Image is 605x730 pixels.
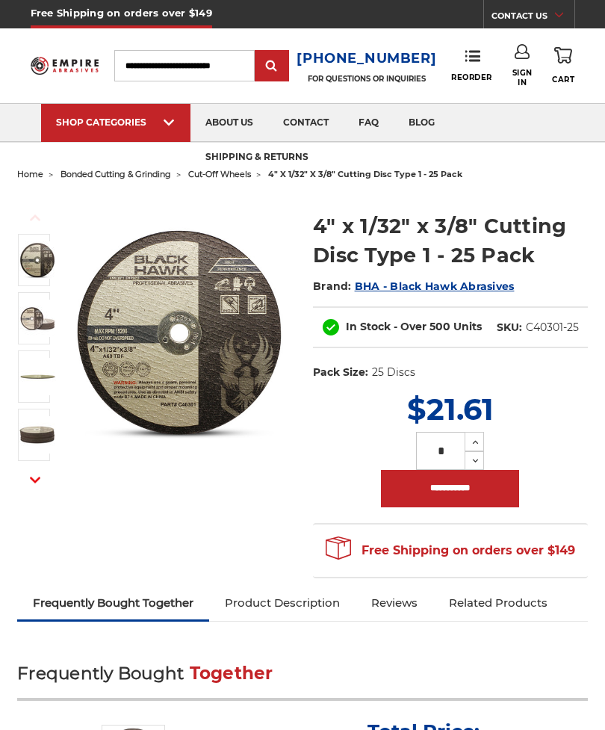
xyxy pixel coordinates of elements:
span: Brand: [313,279,352,293]
dt: SKU: [497,320,522,335]
span: 4" x 1/32" x 3/8" cutting disc type 1 - 25 pack [268,169,462,179]
img: 4" x .03" x 3/8" Arbor Cut-off wheel - Stack [19,416,56,454]
a: bonded cutting & grinding [60,169,171,179]
a: Cart [552,44,574,87]
span: $21.61 [407,391,494,427]
img: 4" x 1/32" x 3/8" Cut off wheels for metal slicing [19,300,56,337]
dd: C40301-25 [526,320,579,335]
span: 500 [429,320,450,333]
a: faq [344,104,394,142]
button: Next [17,464,53,496]
a: about us [190,104,268,142]
a: Reviews [356,587,433,619]
a: home [17,169,43,179]
span: In Stock [346,320,391,333]
dt: Pack Size: [313,365,368,380]
a: CONTACT US [491,7,574,28]
img: 4" x 1/32" x 3/8" Cutting Disc [68,220,292,445]
dd: 25 Discs [372,365,415,380]
h1: 4" x 1/32" x 3/8" Cutting Disc Type 1 - 25 Pack [313,211,588,270]
img: 4" x .03" x 3/8" Arbor Cut-off wheel [19,358,56,395]
a: Frequently Bought Together [17,587,209,619]
span: Cart [552,75,574,84]
a: contact [268,104,344,142]
span: Sign In [512,68,533,87]
span: Together [190,663,273,684]
a: [PHONE_NUMBER] [297,48,436,69]
span: Free Shipping on orders over $149 [326,536,575,566]
p: FOR QUESTIONS OR INQUIRIES [297,74,436,84]
span: Units [453,320,482,333]
a: Related Products [433,587,563,619]
span: Frequently Bought [17,663,184,684]
button: Previous [17,202,53,234]
a: BHA - Black Hawk Abrasives [355,279,515,293]
a: cut-off wheels [188,169,251,179]
a: shipping & returns [190,139,323,177]
input: Submit [257,52,287,81]
a: Product Description [209,587,356,619]
span: Reorder [451,72,492,82]
img: 4" x 1/32" x 3/8" Cutting Disc [19,241,56,279]
a: blog [394,104,450,142]
a: Reorder [451,49,492,81]
img: Empire Abrasives [31,52,99,79]
span: - Over [394,320,426,333]
div: SHOP CATEGORIES [56,117,176,128]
